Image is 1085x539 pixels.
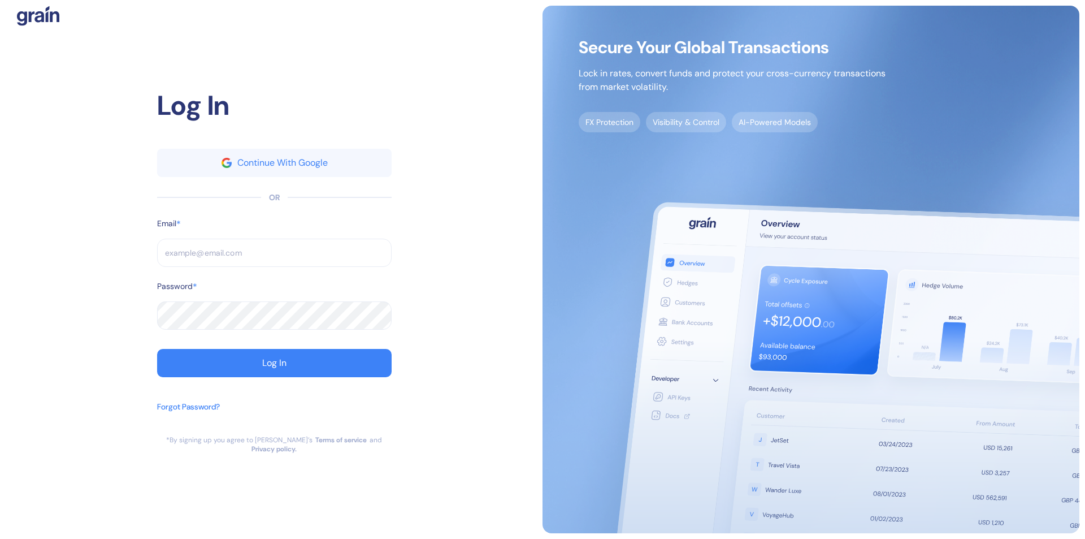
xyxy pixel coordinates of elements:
[542,6,1079,533] img: signup-main-image
[17,6,59,26] img: logo
[157,149,392,177] button: googleContinue With Google
[646,112,726,132] span: Visibility & Control
[579,112,640,132] span: FX Protection
[157,85,392,126] div: Log In
[157,349,392,377] button: Log In
[157,218,176,230] label: Email
[157,281,193,292] label: Password
[732,112,818,132] span: AI-Powered Models
[157,239,392,267] input: example@email.com
[166,435,313,445] div: *By signing up you agree to [PERSON_NAME]’s
[269,192,280,204] div: OR
[157,401,220,413] div: Forgot Password?
[262,359,287,368] div: Log In
[315,435,367,445] a: Terms of service
[222,158,232,168] img: google
[579,67,886,94] p: Lock in rates, convert funds and protect your cross-currency transactions from market volatility.
[237,158,328,167] div: Continue With Google
[251,445,297,454] a: Privacy policy.
[370,435,382,445] div: and
[579,42,886,53] span: Secure Your Global Transactions
[157,395,220,435] button: Forgot Password?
